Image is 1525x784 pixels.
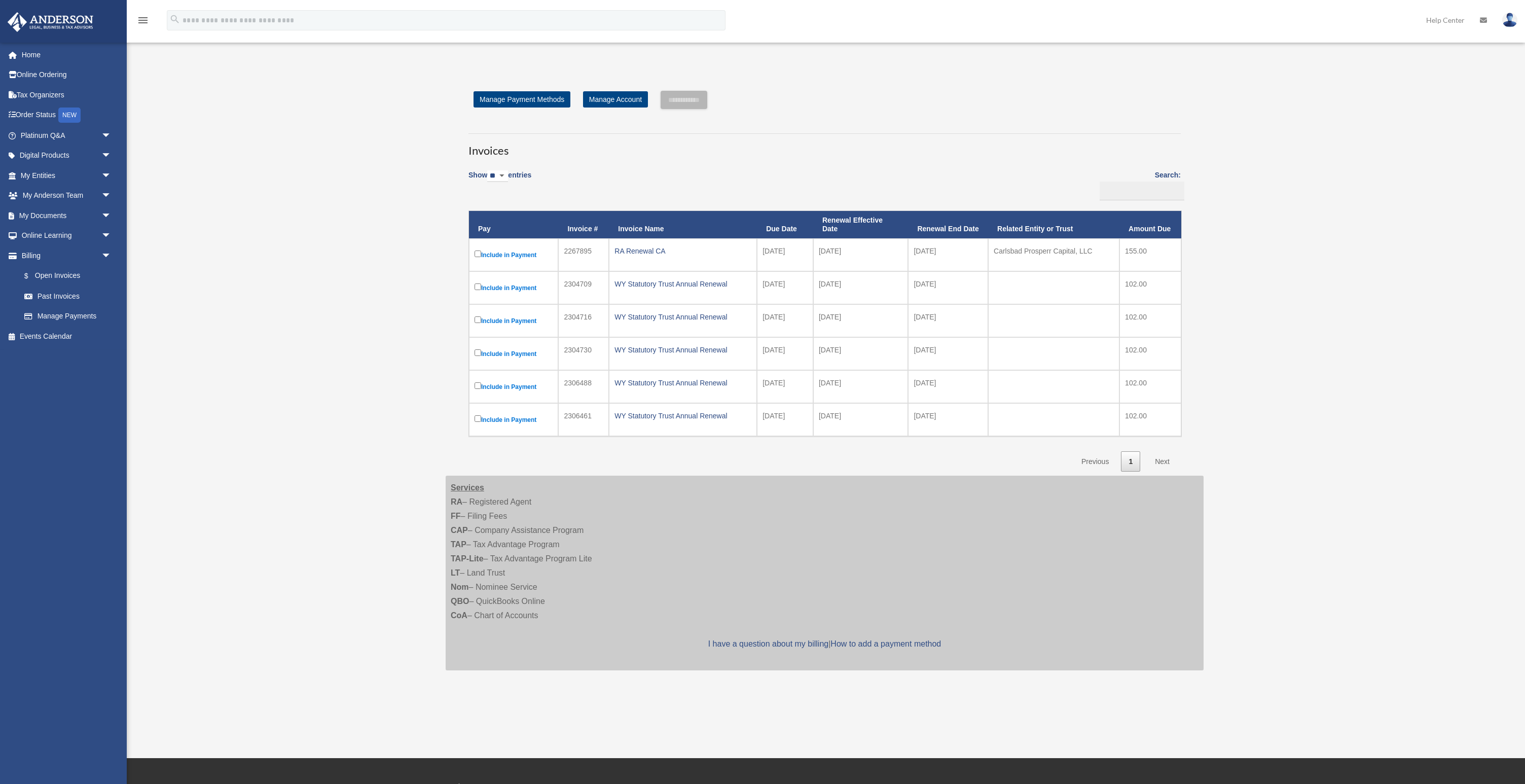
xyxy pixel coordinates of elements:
[468,133,1181,159] h3: Invoices
[58,108,81,123] div: NEW
[475,251,481,257] input: Include in Payment
[475,314,553,327] label: Include in Payment
[475,349,481,356] input: Include in Payment
[757,271,813,304] td: [DATE]
[7,326,127,346] a: Events Calendar
[475,248,553,261] label: Include in Payment
[583,91,648,108] a: Manage Account
[813,211,908,238] th: Renewal Effective Date: activate to sort column ascending
[451,637,1199,651] p: |
[101,125,122,146] span: arrow_drop_down
[7,65,127,85] a: Online Ordering
[614,376,751,390] div: WY Statutory Trust Annual Renewal
[469,211,558,238] th: Pay: activate to sort column descending
[1502,13,1517,27] img: User Pic
[988,238,1119,271] td: Carlsbad Prosperr Capital, LLC
[475,415,481,422] input: Include in Payment
[7,105,127,126] a: Order StatusNEW
[757,304,813,337] td: [DATE]
[7,85,127,105] a: Tax Organizers
[487,170,508,182] select: Showentries
[813,304,908,337] td: [DATE]
[14,306,122,327] a: Manage Payments
[475,380,553,393] label: Include in Payment
[475,382,481,389] input: Include in Payment
[614,310,751,324] div: WY Statutory Trust Annual Renewal
[474,91,570,108] a: Manage Payment Methods
[614,244,751,258] div: RA Renewal CA
[14,266,117,287] a: $Open Invoices
[908,304,988,337] td: [DATE]
[101,226,122,246] span: arrow_drop_down
[614,277,751,291] div: WY Statutory Trust Annual Renewal
[14,286,122,306] a: Past Invoices
[830,639,941,648] a: How to add a payment method
[1147,451,1177,472] a: Next
[101,146,122,166] span: arrow_drop_down
[451,611,467,620] strong: CoA
[558,238,609,271] td: 2267895
[101,205,122,226] span: arrow_drop_down
[614,343,751,357] div: WY Statutory Trust Annual Renewal
[558,403,609,436] td: 2306461
[757,403,813,436] td: [DATE]
[446,476,1204,670] div: – Registered Agent – Filing Fees – Company Assistance Program – Tax Advantage Program – Tax Advan...
[5,12,96,32] img: Anderson Advisors Platinum Portal
[558,304,609,337] td: 2304716
[451,483,484,492] strong: Services
[1100,182,1184,201] input: Search:
[169,14,180,25] i: search
[1119,337,1181,370] td: 102.00
[757,337,813,370] td: [DATE]
[30,270,35,282] span: $
[813,403,908,436] td: [DATE]
[908,370,988,403] td: [DATE]
[475,281,553,294] label: Include in Payment
[468,169,531,192] label: Show entries
[137,18,149,26] a: menu
[7,45,127,65] a: Home
[451,512,461,520] strong: FF
[7,165,127,186] a: My Entitiesarrow_drop_down
[137,14,149,26] i: menu
[1119,211,1181,238] th: Amount Due: activate to sort column ascending
[757,370,813,403] td: [DATE]
[813,238,908,271] td: [DATE]
[451,497,462,506] strong: RA
[1096,169,1181,200] label: Search:
[558,337,609,370] td: 2304730
[757,211,813,238] th: Due Date: activate to sort column ascending
[7,125,127,146] a: Platinum Q&Aarrow_drop_down
[475,283,481,290] input: Include in Payment
[813,370,908,403] td: [DATE]
[7,226,127,246] a: Online Learningarrow_drop_down
[609,211,757,238] th: Invoice Name: activate to sort column ascending
[7,186,127,206] a: My Anderson Teamarrow_drop_down
[757,238,813,271] td: [DATE]
[7,146,127,166] a: Digital Productsarrow_drop_down
[1119,271,1181,304] td: 102.00
[908,238,988,271] td: [DATE]
[1119,304,1181,337] td: 102.00
[558,271,609,304] td: 2304709
[7,205,127,226] a: My Documentsarrow_drop_down
[451,526,468,534] strong: CAP
[451,540,466,549] strong: TAP
[1074,451,1116,472] a: Previous
[908,403,988,436] td: [DATE]
[708,639,828,648] a: I have a question about my billing
[813,271,908,304] td: [DATE]
[908,211,988,238] th: Renewal End Date: activate to sort column ascending
[988,211,1119,238] th: Related Entity or Trust: activate to sort column ascending
[451,583,469,591] strong: Nom
[451,597,469,605] strong: QBO
[558,370,609,403] td: 2306488
[101,165,122,186] span: arrow_drop_down
[1119,370,1181,403] td: 102.00
[101,245,122,266] span: arrow_drop_down
[908,271,988,304] td: [DATE]
[558,211,609,238] th: Invoice #: activate to sort column ascending
[1119,238,1181,271] td: 155.00
[451,568,460,577] strong: LT
[475,316,481,323] input: Include in Payment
